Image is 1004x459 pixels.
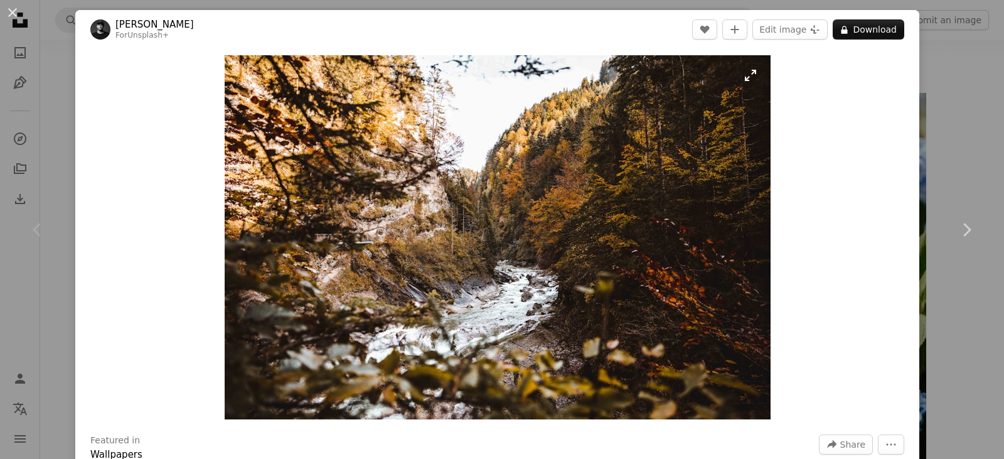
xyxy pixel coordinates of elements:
[878,435,904,455] button: More Actions
[929,170,1004,290] a: Next
[115,18,194,31] a: [PERSON_NAME]
[90,19,110,40] img: Go to Frank van Hulst's profile
[225,55,771,419] button: Zoom in on this image
[833,19,904,40] button: Download
[819,435,873,455] button: Share this image
[225,55,771,419] img: a river running through a forest filled with lots of trees
[90,435,140,447] h3: Featured in
[840,435,865,454] span: Share
[127,31,169,40] a: Unsplash+
[115,31,194,41] div: For
[722,19,747,40] button: Add to Collection
[692,19,717,40] button: Like
[752,19,828,40] button: Edit image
